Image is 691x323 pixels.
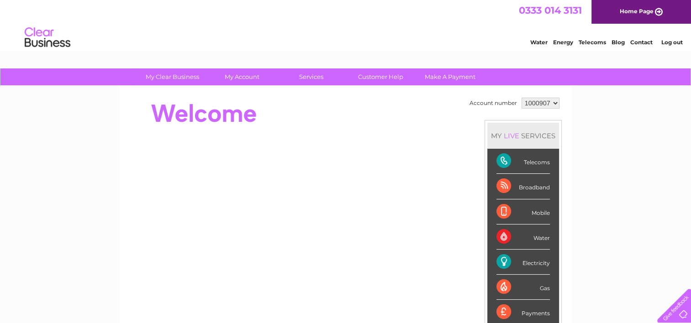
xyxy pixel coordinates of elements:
a: My Clear Business [135,68,210,85]
div: Telecoms [496,149,550,174]
a: Services [274,68,349,85]
div: MY SERVICES [487,123,559,149]
a: Blog [612,39,625,46]
a: Energy [553,39,573,46]
a: Customer Help [343,68,418,85]
td: Account number [467,95,519,111]
div: Electricity [496,250,550,275]
div: Mobile [496,199,550,224]
div: Clear Business is a trading name of Verastar Limited (registered in [GEOGRAPHIC_DATA] No. 3667643... [130,5,562,44]
a: My Account [204,68,280,85]
div: Broadband [496,174,550,199]
div: Water [496,224,550,250]
a: Telecoms [579,39,606,46]
a: Log out [661,39,682,46]
a: Contact [630,39,653,46]
div: Gas [496,275,550,300]
a: Water [530,39,548,46]
a: Make A Payment [412,68,488,85]
div: LIVE [502,131,521,140]
a: 0333 014 3131 [519,5,582,16]
img: logo.png [24,24,71,52]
